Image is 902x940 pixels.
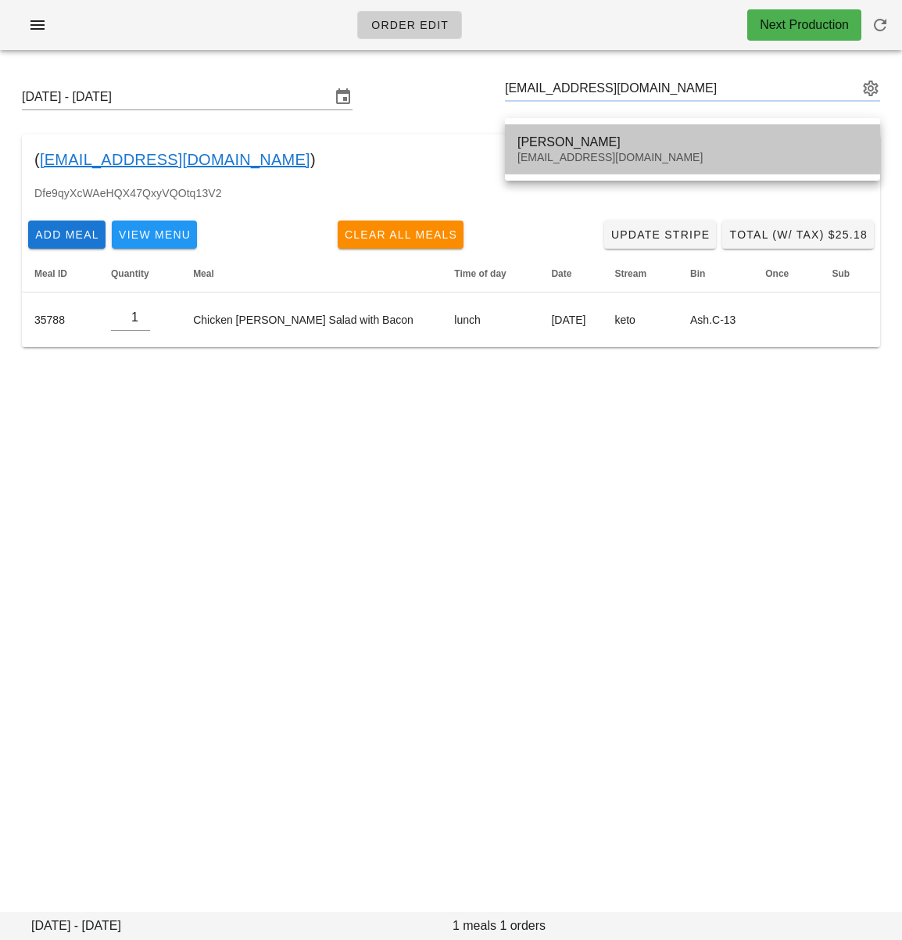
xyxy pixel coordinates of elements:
[539,255,602,292] th: Date: Not sorted. Activate to sort ascending.
[678,255,753,292] th: Bin: Not sorted. Activate to sort ascending.
[760,16,849,34] div: Next Production
[517,151,868,164] div: [EMAIL_ADDRESS][DOMAIN_NAME]
[765,268,789,279] span: Once
[551,268,571,279] span: Date
[614,268,646,279] span: Stream
[181,255,442,292] th: Meal: Not sorted. Activate to sort ascending.
[344,228,458,241] span: Clear All Meals
[832,268,850,279] span: Sub
[539,292,602,347] td: [DATE]
[690,268,705,279] span: Bin
[40,147,310,172] a: [EMAIL_ADDRESS][DOMAIN_NAME]
[728,228,868,241] span: Total (w/ Tax) $25.18
[454,268,506,279] span: Time of day
[34,228,99,241] span: Add Meal
[181,292,442,347] td: Chicken [PERSON_NAME] Salad with Bacon
[861,79,880,98] button: appended action
[505,76,858,101] input: Search by email or name
[602,255,678,292] th: Stream: Not sorted. Activate to sort ascending.
[22,185,880,214] div: Dfe9qyXcWAeHQX47QxyVQOtq13V2
[22,292,98,347] td: 35788
[722,221,874,249] button: Total (w/ Tax) $25.18
[357,11,462,39] a: Order Edit
[34,268,67,279] span: Meal ID
[22,135,880,185] div: ( ) personal ( personal )
[610,228,711,241] span: Update Stripe
[442,255,539,292] th: Time of day: Not sorted. Activate to sort ascending.
[604,221,717,249] a: Update Stripe
[111,268,149,279] span: Quantity
[753,255,819,292] th: Once: Not sorted. Activate to sort ascending.
[112,221,197,249] button: View Menu
[602,292,678,347] td: keto
[370,19,449,31] span: Order Edit
[28,221,106,249] button: Add Meal
[193,268,214,279] span: Meal
[98,255,181,292] th: Quantity: Not sorted. Activate to sort ascending.
[442,292,539,347] td: lunch
[118,228,191,241] span: View Menu
[517,135,868,149] div: [PERSON_NAME]
[338,221,464,249] button: Clear All Meals
[22,255,98,292] th: Meal ID: Not sorted. Activate to sort ascending.
[820,255,880,292] th: Sub: Not sorted. Activate to sort ascending.
[678,292,753,347] td: Ash.C-13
